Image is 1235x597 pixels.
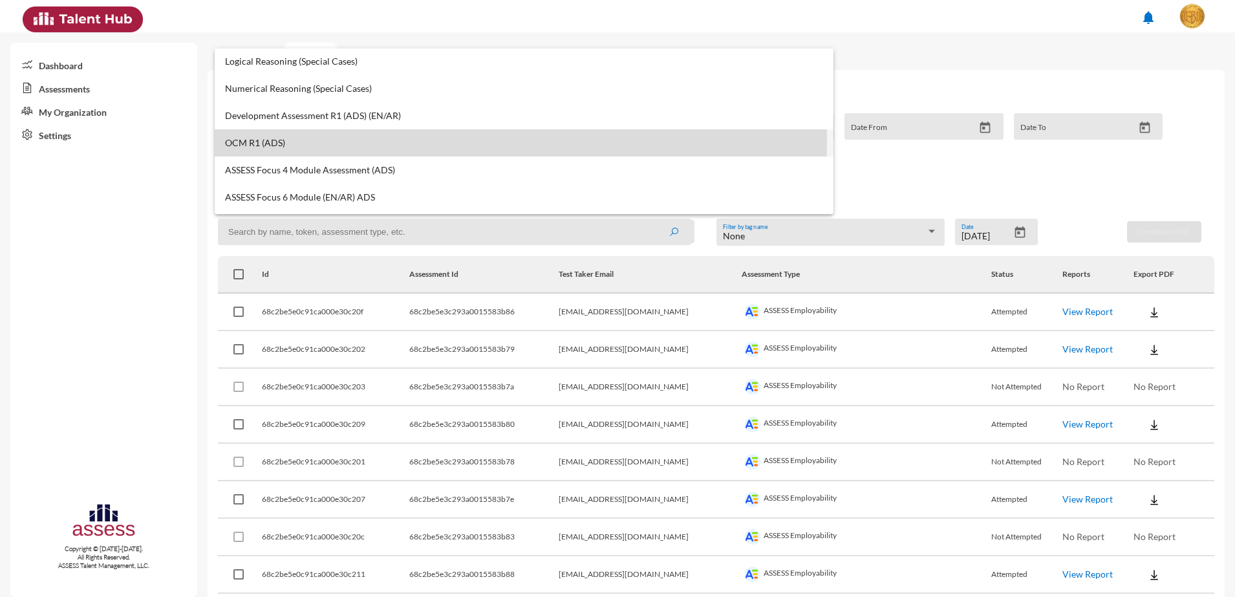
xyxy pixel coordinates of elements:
span: Logical Reasoning (Special Cases) [225,56,823,67]
span: OCM R1 (ADS) [225,138,823,148]
span: Numerical Reasoning (Special Cases) [225,83,823,94]
span: ASSESS Focus 6 Module (EN/AR) ADS [225,192,823,202]
span: Development Assessment R1 (ADS) (EN/AR) [225,111,823,121]
span: ASSESS Focus 4 Module Assessment (ADS) [225,165,823,175]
